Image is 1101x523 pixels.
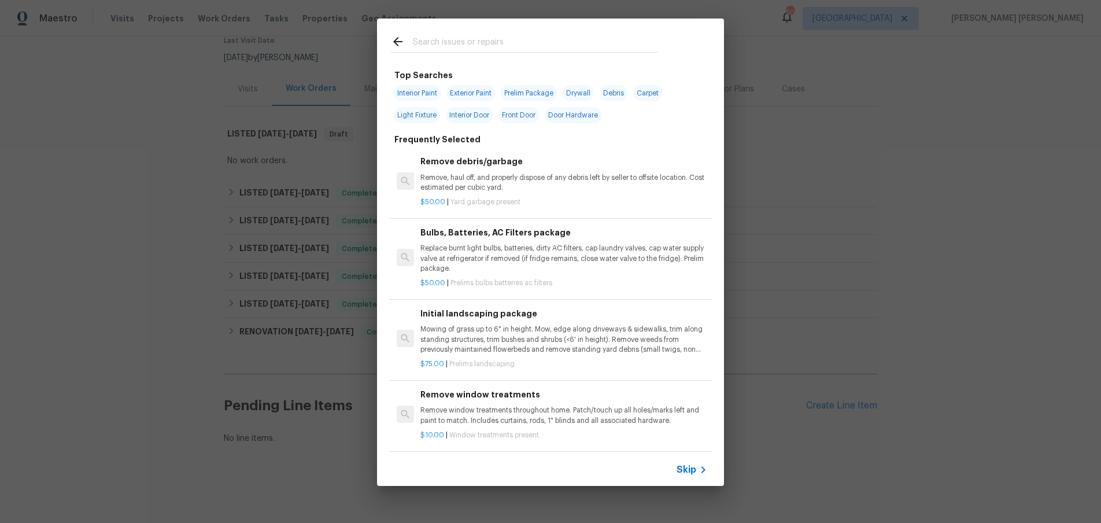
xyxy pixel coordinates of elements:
[394,133,481,146] h6: Frequently Selected
[420,278,707,288] p: |
[677,464,696,476] span: Skip
[420,244,707,273] p: Replace burnt light bulbs, batteries, dirty AC filters, cap laundry valves, cap water supply valv...
[394,107,440,123] span: Light Fixture
[394,85,441,101] span: Interior Paint
[545,107,601,123] span: Door Hardware
[420,307,707,320] h6: Initial landscaping package
[446,107,493,123] span: Interior Door
[501,85,557,101] span: Prelim Package
[449,432,539,439] span: Window treatments present
[420,279,445,286] span: $50.00
[450,279,552,286] span: Prelims bulbs batteries ac filters
[420,359,707,369] p: |
[563,85,594,101] span: Drywall
[420,360,444,367] span: $75.00
[420,432,444,439] span: $10.00
[413,35,658,52] input: Search issues or repairs
[420,388,707,401] h6: Remove window treatments
[498,107,539,123] span: Front Door
[420,430,707,440] p: |
[450,198,520,205] span: Yard garbage present
[420,155,707,168] h6: Remove debris/garbage
[394,69,453,82] h6: Top Searches
[446,85,495,101] span: Exterior Paint
[449,360,515,367] span: Prelims landscaping
[420,226,707,239] h6: Bulbs, Batteries, AC Filters package
[420,325,707,354] p: Mowing of grass up to 6" in height. Mow, edge along driveways & sidewalks, trim along standing st...
[420,198,445,205] span: $50.00
[420,406,707,425] p: Remove window treatments throughout home. Patch/touch up all holes/marks left and paint to match....
[633,85,662,101] span: Carpet
[420,197,707,207] p: |
[420,173,707,193] p: Remove, haul off, and properly dispose of any debris left by seller to offsite location. Cost est...
[600,85,627,101] span: Debris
